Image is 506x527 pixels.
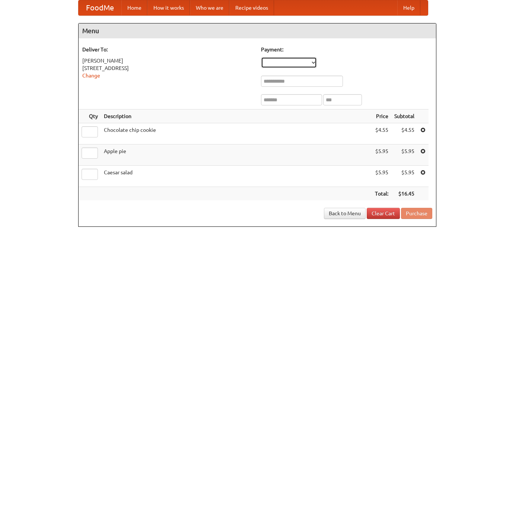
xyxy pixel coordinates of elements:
a: Back to Menu [324,208,366,219]
td: $5.95 [372,145,391,166]
td: Caesar salad [101,166,372,187]
th: Subtotal [391,109,417,123]
a: Help [397,0,420,15]
td: $5.95 [391,166,417,187]
a: Change [82,73,100,79]
th: Total: [372,187,391,201]
h4: Menu [79,23,436,38]
th: Description [101,109,372,123]
td: $4.55 [391,123,417,145]
td: Chocolate chip cookie [101,123,372,145]
h5: Deliver To: [82,46,254,53]
button: Purchase [401,208,432,219]
th: Qty [79,109,101,123]
a: Recipe videos [229,0,274,15]
a: FoodMe [79,0,121,15]
th: Price [372,109,391,123]
td: Apple pie [101,145,372,166]
div: [STREET_ADDRESS] [82,64,254,72]
a: Who we are [190,0,229,15]
td: $4.55 [372,123,391,145]
a: Home [121,0,147,15]
td: $5.95 [391,145,417,166]
div: [PERSON_NAME] [82,57,254,64]
th: $16.45 [391,187,417,201]
a: How it works [147,0,190,15]
td: $5.95 [372,166,391,187]
h5: Payment: [261,46,432,53]
a: Clear Cart [367,208,400,219]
